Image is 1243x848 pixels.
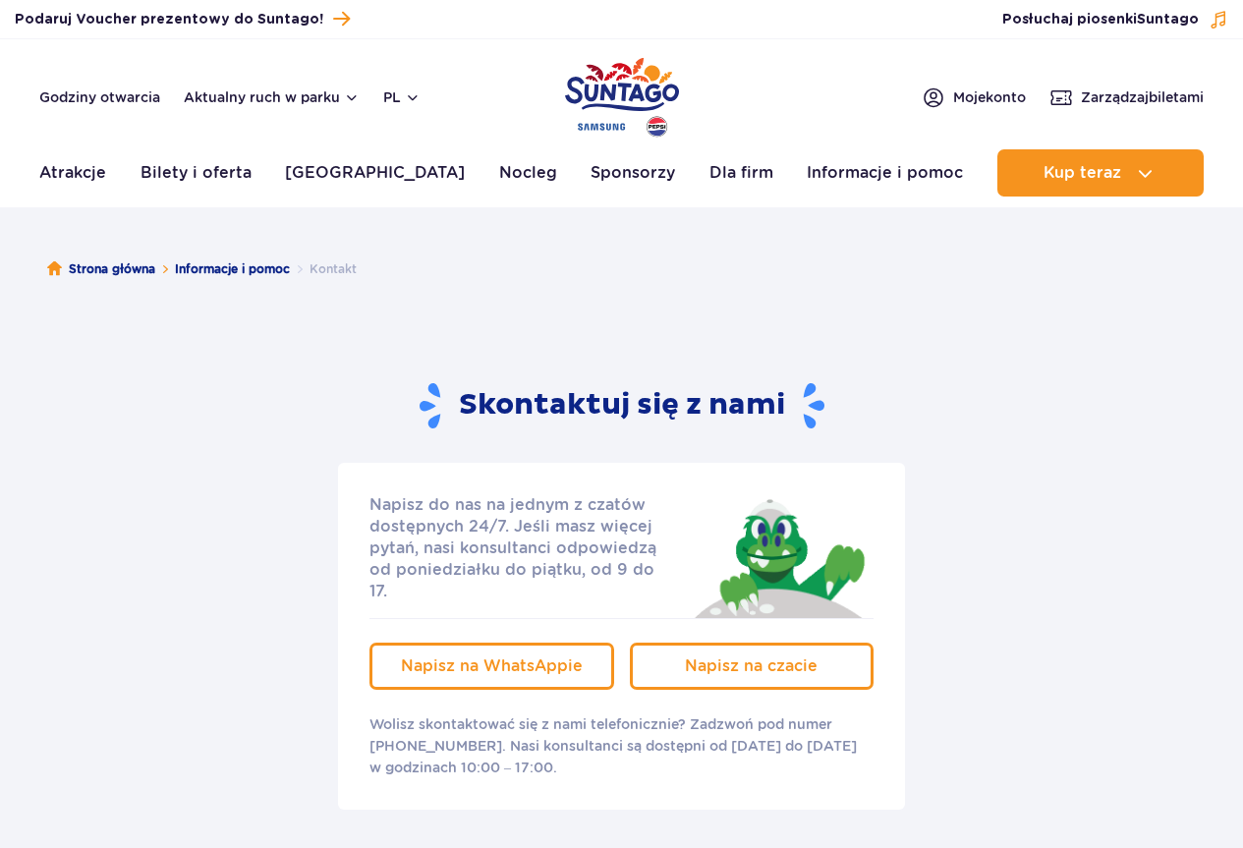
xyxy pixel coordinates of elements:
a: Atrakcje [39,149,106,197]
span: Moje konto [953,87,1026,107]
a: Nocleg [499,149,557,197]
span: Posłuchaj piosenki [1002,10,1199,29]
a: [GEOGRAPHIC_DATA] [285,149,465,197]
a: Strona główna [47,259,155,279]
a: Napisz na czacie [630,643,875,690]
button: Aktualny ruch w parku [184,89,360,105]
span: Suntago [1137,13,1199,27]
a: Mojekonto [922,85,1026,109]
a: Dla firm [709,149,773,197]
a: Podaruj Voucher prezentowy do Suntago! [15,6,350,32]
span: Napisz na WhatsAppie [401,656,583,675]
a: Informacje i pomoc [175,259,290,279]
a: Park of Poland [565,49,679,140]
span: Podaruj Voucher prezentowy do Suntago! [15,10,323,29]
span: Kup teraz [1044,164,1121,182]
h2: Skontaktuj się z nami [420,381,824,431]
span: Zarządzaj biletami [1081,87,1204,107]
a: Godziny otwarcia [39,87,160,107]
a: Bilety i oferta [141,149,252,197]
button: Posłuchaj piosenkiSuntago [1002,10,1228,29]
li: Kontakt [290,259,357,279]
a: Zarządzajbiletami [1049,85,1204,109]
button: pl [383,87,421,107]
a: Informacje i pomoc [807,149,963,197]
button: Kup teraz [997,149,1204,197]
img: Jay [682,494,874,618]
span: Napisz na czacie [685,656,818,675]
a: Napisz na WhatsAppie [369,643,614,690]
p: Napisz do nas na jednym z czatów dostępnych 24/7. Jeśli masz więcej pytań, nasi konsultanci odpow... [369,494,676,602]
p: Wolisz skontaktować się z nami telefonicznie? Zadzwoń pod numer [PHONE_NUMBER]. Nasi konsultanci ... [369,713,874,778]
a: Sponsorzy [591,149,675,197]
